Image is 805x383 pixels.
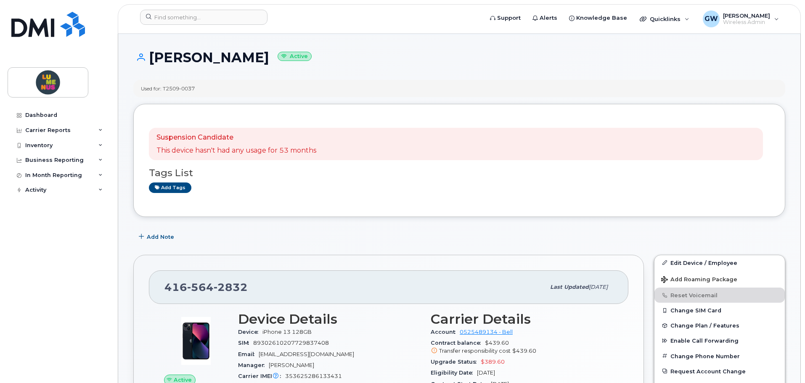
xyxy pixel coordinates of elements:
[156,146,316,156] p: This device hasn't had any usage for 53 months
[147,233,174,241] span: Add Note
[171,316,221,366] img: image20231002-3703462-1ig824h.jpeg
[278,52,312,61] small: Active
[214,281,248,293] span: 2832
[654,270,785,288] button: Add Roaming Package
[431,340,613,355] span: $439.60
[187,281,214,293] span: 564
[141,85,195,92] div: Used for: T2509-0037
[654,303,785,318] button: Change SIM Card
[262,329,312,335] span: iPhone 13 128GB
[654,288,785,303] button: Reset Voicemail
[460,329,513,335] a: 0525489134 - Bell
[285,373,342,379] span: 353625286133431
[497,14,521,22] span: Support
[238,351,259,357] span: Email
[133,230,181,245] button: Add Note
[481,359,505,365] span: $389.60
[550,284,589,290] span: Last updated
[723,19,770,26] span: Wireless Admin
[238,373,285,379] span: Carrier IMEI
[654,255,785,270] a: Edit Device / Employee
[723,12,770,19] span: [PERSON_NAME]
[431,340,485,346] span: Contract balance
[238,312,421,327] h3: Device Details
[164,281,248,293] span: 416
[540,14,557,22] span: Alerts
[661,276,737,284] span: Add Roaming Package
[269,362,314,368] span: [PERSON_NAME]
[238,362,269,368] span: Manager
[484,10,527,26] a: Support
[156,133,316,143] p: Suspension Candidate
[238,329,262,335] span: Device
[563,10,633,26] a: Knowledge Base
[650,16,681,22] span: Quicklinks
[439,348,511,354] span: Transfer responsibility cost
[527,10,563,26] a: Alerts
[670,338,739,344] span: Enable Call Forwarding
[654,333,785,348] button: Enable Call Forwarding
[133,50,785,65] h1: [PERSON_NAME]
[431,329,460,335] span: Account
[576,14,627,22] span: Knowledge Base
[477,370,495,376] span: [DATE]
[589,284,608,290] span: [DATE]
[253,340,329,346] span: 89302610207729837408
[654,318,785,333] button: Change Plan / Features
[149,182,191,193] a: Add tags
[670,322,739,329] span: Change Plan / Features
[512,348,536,354] span: $439.60
[634,11,695,27] div: Quicklinks
[431,370,477,376] span: Eligibility Date
[431,312,613,327] h3: Carrier Details
[654,364,785,379] button: Request Account Change
[259,351,354,357] span: [EMAIL_ADDRESS][DOMAIN_NAME]
[238,340,253,346] span: SIM
[654,349,785,364] button: Change Phone Number
[697,11,785,27] div: Gilbert Wan
[149,168,770,178] h3: Tags List
[431,359,481,365] span: Upgrade Status
[140,10,267,25] input: Find something...
[704,14,718,24] span: GW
